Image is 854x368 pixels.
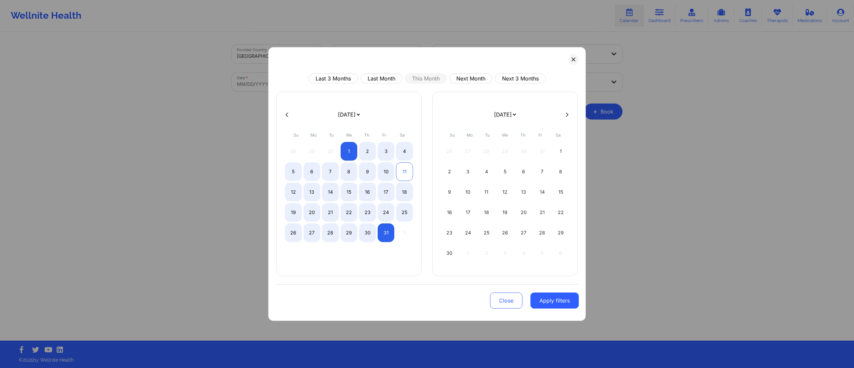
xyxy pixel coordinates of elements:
[341,223,358,242] div: Wed Oct 29 2025
[495,73,546,83] button: Next 3 Months
[534,203,551,222] div: Fri Nov 21 2025
[285,203,302,222] div: Sun Oct 19 2025
[396,183,413,201] div: Sat Oct 18 2025
[552,183,569,201] div: Sat Nov 15 2025
[552,223,569,242] div: Sat Nov 29 2025
[405,73,447,83] button: This Month
[502,133,508,138] abbr: Wednesday
[497,183,514,201] div: Wed Nov 12 2025
[460,183,477,201] div: Mon Nov 10 2025
[329,133,334,138] abbr: Tuesday
[400,133,405,138] abbr: Saturday
[497,223,514,242] div: Wed Nov 26 2025
[478,223,495,242] div: Tue Nov 25 2025
[322,162,339,181] div: Tue Oct 07 2025
[552,203,569,222] div: Sat Nov 22 2025
[378,223,395,242] div: Fri Oct 31 2025
[346,133,352,138] abbr: Wednesday
[515,223,532,242] div: Thu Nov 27 2025
[382,133,386,138] abbr: Friday
[341,203,358,222] div: Wed Oct 22 2025
[396,142,413,161] div: Sat Oct 04 2025
[515,183,532,201] div: Thu Nov 13 2025
[449,73,492,83] button: Next Month
[538,133,542,138] abbr: Friday
[467,133,473,138] abbr: Monday
[378,183,395,201] div: Fri Oct 17 2025
[378,162,395,181] div: Fri Oct 10 2025
[341,162,358,181] div: Wed Oct 08 2025
[304,223,321,242] div: Mon Oct 27 2025
[364,133,369,138] abbr: Thursday
[497,203,514,222] div: Wed Nov 19 2025
[534,162,551,181] div: Fri Nov 07 2025
[485,133,490,138] abbr: Tuesday
[322,203,339,222] div: Tue Oct 21 2025
[460,223,477,242] div: Mon Nov 24 2025
[359,142,376,161] div: Thu Oct 02 2025
[450,133,455,138] abbr: Sunday
[497,162,514,181] div: Wed Nov 05 2025
[478,162,495,181] div: Tue Nov 04 2025
[304,183,321,201] div: Mon Oct 13 2025
[322,223,339,242] div: Tue Oct 28 2025
[311,133,317,138] abbr: Monday
[359,183,376,201] div: Thu Oct 16 2025
[359,162,376,181] div: Thu Oct 09 2025
[322,183,339,201] div: Tue Oct 14 2025
[359,203,376,222] div: Thu Oct 23 2025
[441,183,458,201] div: Sun Nov 09 2025
[534,183,551,201] div: Fri Nov 14 2025
[552,162,569,181] div: Sat Nov 08 2025
[396,162,413,181] div: Sat Oct 11 2025
[285,183,302,201] div: Sun Oct 12 2025
[359,223,376,242] div: Thu Oct 30 2025
[552,142,569,161] div: Sat Nov 01 2025
[460,203,477,222] div: Mon Nov 17 2025
[530,293,579,309] button: Apply filters
[441,203,458,222] div: Sun Nov 16 2025
[441,162,458,181] div: Sun Nov 02 2025
[515,162,532,181] div: Thu Nov 06 2025
[460,162,477,181] div: Mon Nov 03 2025
[361,73,402,83] button: Last Month
[309,73,358,83] button: Last 3 Months
[285,162,302,181] div: Sun Oct 05 2025
[341,183,358,201] div: Wed Oct 15 2025
[378,203,395,222] div: Fri Oct 24 2025
[520,133,525,138] abbr: Thursday
[304,162,321,181] div: Mon Oct 06 2025
[378,142,395,161] div: Fri Oct 03 2025
[294,133,299,138] abbr: Sunday
[478,183,495,201] div: Tue Nov 11 2025
[341,142,358,161] div: Wed Oct 01 2025
[441,223,458,242] div: Sun Nov 23 2025
[515,203,532,222] div: Thu Nov 20 2025
[478,203,495,222] div: Tue Nov 18 2025
[304,203,321,222] div: Mon Oct 20 2025
[556,133,561,138] abbr: Saturday
[490,293,522,309] button: Close
[285,223,302,242] div: Sun Oct 26 2025
[396,203,413,222] div: Sat Oct 25 2025
[441,244,458,262] div: Sun Nov 30 2025
[534,223,551,242] div: Fri Nov 28 2025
